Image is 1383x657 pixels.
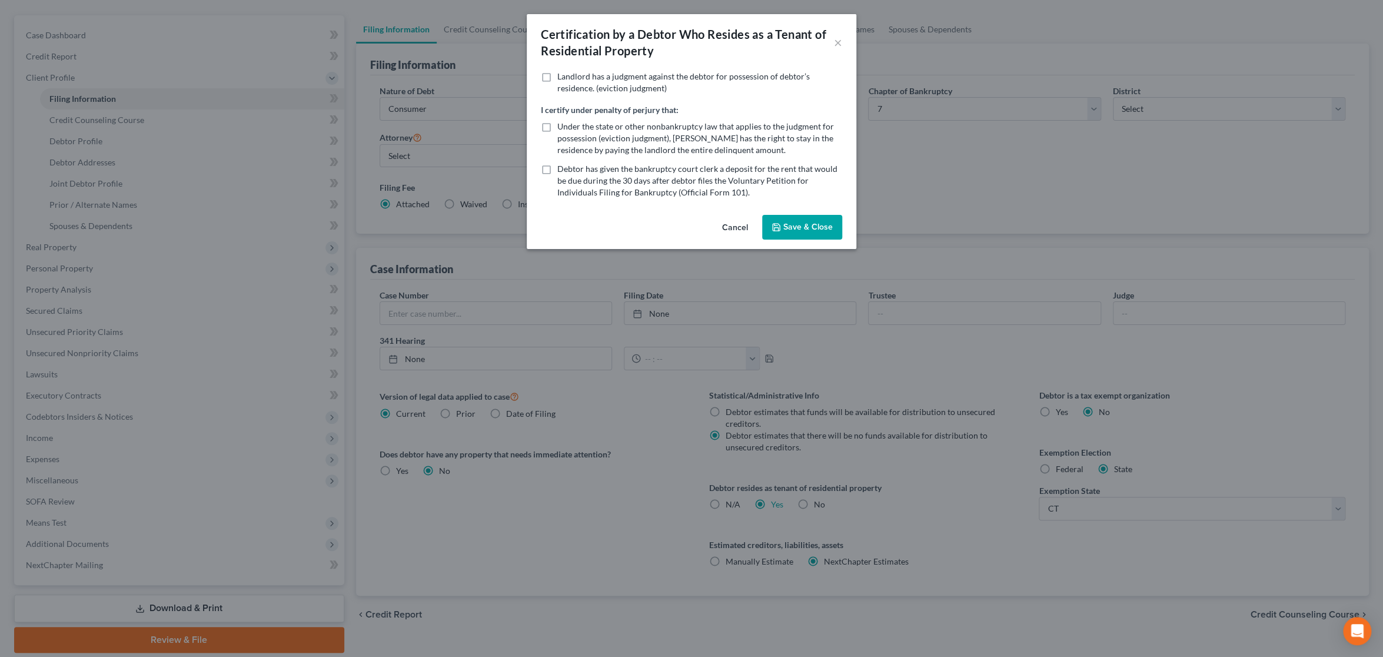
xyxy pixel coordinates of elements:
[1343,617,1371,645] div: Open Intercom Messenger
[713,216,757,240] button: Cancel
[834,35,842,49] button: ×
[557,71,810,93] span: Landlord has a judgment against the debtor for possession of debtor’s residence. (eviction judgment)
[557,121,834,155] span: Under the state or other nonbankruptcy law that applies to the judgment for possession (eviction ...
[541,26,834,59] div: Certification by a Debtor Who Resides as a Tenant of Residential Property
[762,215,842,240] button: Save & Close
[541,104,679,116] label: I certify under penalty of perjury that:
[557,164,837,197] span: Debtor has given the bankruptcy court clerk a deposit for the rent that would be due during the 3...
